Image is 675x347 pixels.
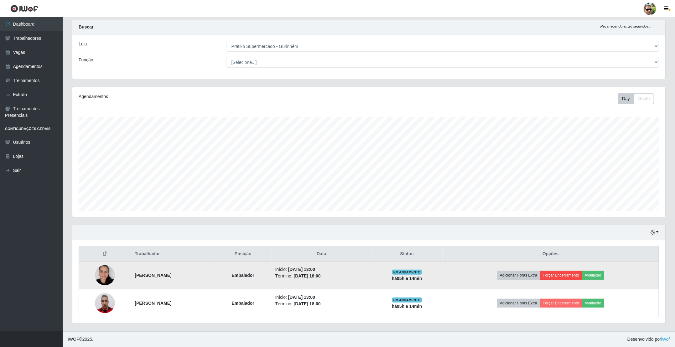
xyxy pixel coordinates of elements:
span: IWOF [68,337,79,342]
strong: há 05 h e 14 min [392,276,422,281]
span: EM ANDAMENTO [392,270,422,275]
th: Data [272,247,371,262]
span: © 2025 . [68,336,93,343]
strong: Embalador [232,301,254,306]
li: Início: [275,294,368,301]
strong: Buscar [79,24,93,29]
label: Loja [79,41,87,47]
time: [DATE] 13:00 [288,267,315,272]
div: Toolbar with button groups [618,93,659,104]
img: 1747520366813.jpeg [95,290,115,316]
span: Desenvolvido por [627,336,670,343]
time: [DATE] 18:00 [294,273,321,278]
button: Avaliação [582,271,604,280]
button: Month [634,93,654,104]
strong: Embalador [232,273,254,278]
th: Trabalhador [131,247,215,262]
li: Término: [275,273,368,279]
th: Opções [443,247,659,262]
button: Adicionar Horas Extra [497,271,540,280]
button: Adicionar Horas Extra [497,299,540,308]
li: Início: [275,266,368,273]
span: EM ANDAMENTO [392,298,422,303]
a: iWof [661,337,670,342]
button: Forçar Encerramento [540,299,582,308]
label: Função [79,57,93,63]
button: Avaliação [582,299,604,308]
li: Término: [275,301,368,307]
button: Day [618,93,634,104]
th: Status [371,247,443,262]
strong: [PERSON_NAME] [135,273,171,278]
th: Posição [215,247,272,262]
button: Forçar Encerramento [540,271,582,280]
img: CoreUI Logo [10,5,38,13]
img: 1714754537254.jpeg [95,262,115,288]
time: [DATE] 18:00 [294,301,321,306]
strong: [PERSON_NAME] [135,301,171,306]
strong: há 05 h e 14 min [392,304,422,309]
div: Agendamentos [79,93,315,100]
time: [DATE] 13:00 [288,295,315,300]
div: First group [618,93,654,104]
i: Recarregando em 26 segundos... [600,24,652,28]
